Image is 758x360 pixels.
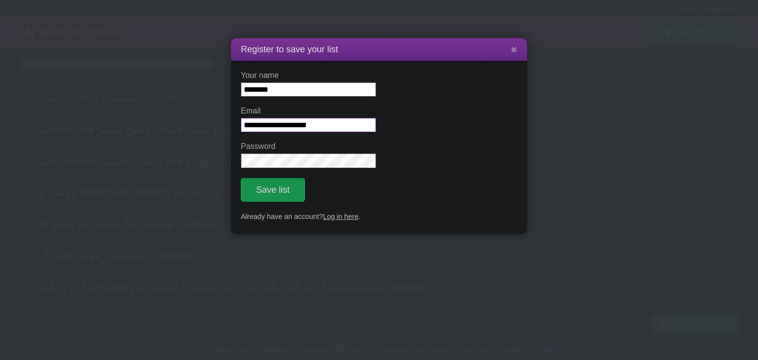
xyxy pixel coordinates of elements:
label: Email [241,107,376,115]
label: Your name [241,71,376,80]
p: Already have an account? . [241,212,517,222]
h1: Register to save your list [241,43,517,56]
button: Save list [241,178,305,202]
label: Password [241,142,376,151]
a: Log in here [323,213,358,220]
